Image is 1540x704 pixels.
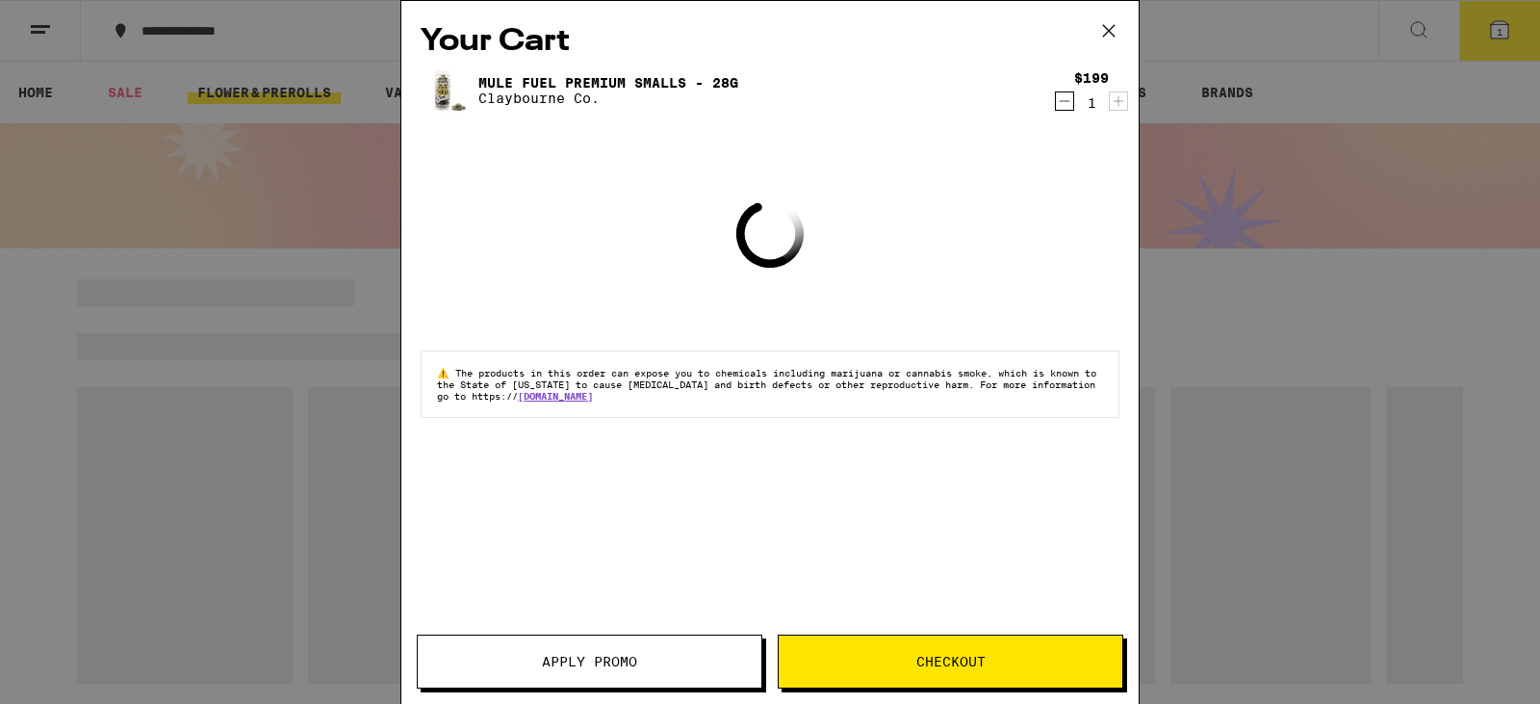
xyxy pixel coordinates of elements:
[1074,95,1109,111] div: 1
[421,20,1119,64] h2: Your Cart
[437,367,455,378] span: ⚠️
[478,75,738,91] a: Mule Fuel Premium Smalls - 28g
[518,390,593,402] a: [DOMAIN_NAME]
[437,367,1096,402] span: The products in this order can expose you to chemicals including marijuana or cannabis smoke, whi...
[417,635,762,689] button: Apply Promo
[1109,91,1128,111] button: Increment
[916,655,986,668] span: Checkout
[421,64,475,117] img: Mule Fuel Premium Smalls - 28g
[1055,91,1074,111] button: Decrement
[478,91,738,106] p: Claybourne Co.
[542,655,637,668] span: Apply Promo
[1074,70,1109,86] div: $199
[778,635,1123,689] button: Checkout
